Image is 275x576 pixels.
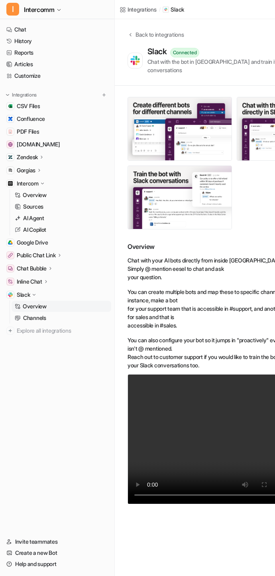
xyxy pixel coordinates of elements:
a: History [3,36,111,47]
img: Intercom [8,181,13,186]
div: Integrations [128,5,157,14]
span: [DOMAIN_NAME] [17,140,60,148]
img: Slack [8,292,13,297]
span: Google Drive [17,239,48,247]
button: Integrations [3,91,39,99]
a: Invite teammates [3,536,111,547]
img: Gorgias [8,168,13,173]
p: Slack [17,291,30,299]
p: Inline Chat [17,278,42,286]
a: Channels [12,312,111,324]
a: AI Copilot [12,224,111,235]
img: Inline Chat [8,279,13,284]
span: PDF Files [17,128,39,136]
img: explore all integrations [6,327,14,335]
a: Customize [3,70,111,81]
a: PDF FilesPDF Files [3,126,111,137]
span: CSV Files [17,102,40,110]
p: Sources [23,203,43,211]
img: Slack logo [129,53,141,67]
img: Chat Bubble [8,266,13,271]
p: Intercom [17,180,39,187]
a: Articles [3,59,111,70]
span: Explore all integrations [17,324,108,337]
img: PDF Files [8,129,13,134]
a: Help and support [3,558,111,570]
a: Sources [12,201,111,212]
p: Gorgias [17,166,35,174]
a: Google DriveGoogle Drive [3,237,111,248]
a: CSV FilesCSV Files [3,101,111,112]
a: Integrations [120,5,157,14]
img: Zendesk [8,155,13,160]
img: Slack icon [164,7,168,12]
p: Integrations [12,92,37,98]
p: Overview [23,191,47,199]
a: Create a new Bot [3,547,111,558]
img: menu_add.svg [101,92,107,98]
div: Connected [170,48,200,57]
a: Overview [12,189,111,201]
img: Confluence [8,116,13,121]
span: Intercomm [24,4,54,15]
span: Confluence [17,115,45,123]
a: AI Agent [12,213,111,224]
button: Back to integrations [128,30,184,47]
p: Public Chat Link [17,251,56,259]
p: Overview [23,302,47,310]
span: I [6,3,19,16]
a: Explore all integrations [3,325,111,336]
img: Public Chat Link [8,253,13,258]
a: ConfluenceConfluence [3,113,111,124]
a: Slack iconSlack [163,6,184,14]
img: Google Drive [8,240,13,245]
span: / [159,6,161,13]
img: expand menu [5,92,10,98]
a: Reports [3,47,111,58]
p: Channels [23,314,46,322]
div: Back to integrations [133,30,184,39]
img: CSV Files [8,104,13,108]
div: Slack [147,47,170,56]
p: Chat Bubble [17,264,47,272]
a: www.helpdesk.com[DOMAIN_NAME] [3,139,111,150]
p: AI Agent [23,214,44,222]
p: AI Copilot [23,226,46,234]
p: Slack [171,6,184,14]
img: www.helpdesk.com [8,142,13,147]
a: Overview [12,301,111,312]
a: Chat [3,24,111,35]
p: Zendesk [17,153,38,161]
